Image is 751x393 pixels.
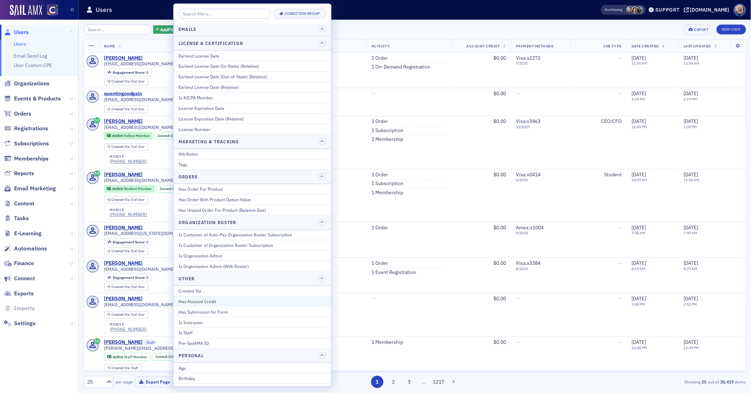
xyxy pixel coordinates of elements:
[493,295,506,302] span: $0.00
[14,155,48,163] span: Memberships
[4,80,50,87] a: Organizations
[112,186,124,191] span: Active
[14,170,34,177] span: Reports
[371,90,375,97] span: —
[371,136,403,143] a: 1 Membership
[516,295,520,302] span: —
[371,118,388,125] a: 1 Order
[179,242,326,248] div: Is Customer of Organization Roster Subscription
[174,51,331,61] button: Earliest License Date
[632,44,659,48] span: Date Created
[111,80,145,84] div: End User
[104,132,153,139] div: Active: Active: Fellow Member
[111,145,145,149] div: End User
[4,185,56,192] a: Email Marketing
[516,61,565,66] span: 7 / 2030
[179,309,326,315] div: Has Submission for Form
[104,61,175,66] span: [EMAIL_ADDRESS][DOMAIN_NAME]
[618,339,622,345] span: —
[632,177,647,182] time: 10:59 AM
[14,140,49,148] span: Subscriptions
[632,266,645,271] time: 8:19 AM
[631,6,639,14] span: Stacy Svendsen
[173,186,183,191] span: [DATE]
[632,339,646,345] span: [DATE]
[466,44,500,48] span: Account Credit
[14,215,29,222] span: Tasks
[516,118,540,124] span: Visa : x3463
[684,295,698,302] span: [DATE]
[371,127,403,134] a: 1 Subscription
[493,55,506,61] span: $0.00
[618,295,622,302] span: —
[4,95,61,103] a: Events & Products
[179,275,195,282] h4: Other
[14,290,34,297] span: Exports
[684,44,711,48] span: Last Updated
[143,92,273,96] div: USR-14030030
[111,79,131,84] span: Created Via :
[174,71,331,82] button: Earliest License Date (Out-of-State) (Relative)
[157,133,171,138] span: Joined :
[371,376,383,388] button: 1
[179,288,326,294] div: Created Via
[174,92,331,103] button: Is AICPA Member
[174,338,331,348] button: Pre-SailAMX ID
[684,61,699,66] time: 11:54 AM
[179,63,326,69] div: Earliest License Date (In-State) (Relative)
[179,173,198,180] h4: Orders
[179,105,326,111] div: License Expiration Date
[84,25,151,34] input: Search…
[684,339,698,345] span: [DATE]
[111,249,131,253] span: Created Via :
[104,283,148,291] div: Created Via: End User
[174,159,331,170] button: Tags
[174,296,331,307] button: Has Account Credit
[632,124,647,129] time: 12:45 PM
[371,172,388,178] a: 1 Order
[4,304,35,312] a: Imports
[104,225,143,231] div: [PERSON_NAME]
[516,125,565,129] span: 12 / 2027
[179,352,204,359] h4: Personal
[684,124,697,129] time: 1:05 PM
[104,296,143,302] a: [PERSON_NAME]
[684,171,698,178] span: [DATE]
[110,212,147,217] div: [PHONE_NUMBER]
[144,119,273,124] div: USR-14029924
[174,61,331,71] button: Earliest License Date (In-State) (Relative)
[160,26,179,33] span: Add Filter
[632,171,646,178] span: [DATE]
[632,260,646,266] span: [DATE]
[179,40,243,46] h4: License & Certification
[124,354,147,359] span: Staff Member
[14,245,47,253] span: Automations
[684,55,698,61] span: [DATE]
[632,224,646,231] span: [DATE]
[179,186,326,192] div: Has Order For Product
[179,219,236,225] h4: Organization Roster
[371,225,388,231] a: 1 Order
[516,90,520,97] span: —
[179,298,326,304] div: Has Account Credit
[116,379,133,385] label: per page
[371,64,430,70] a: 1 On-Demand Registration
[4,290,34,297] a: Exports
[371,55,388,61] a: 1 Order
[632,230,645,235] time: 7:58 AM
[684,302,697,307] time: 2:51 PM
[173,186,190,191] div: (1d)
[14,110,31,118] span: Orders
[4,110,31,118] a: Orders
[516,178,565,182] span: 6 / 2030
[144,56,273,61] div: USR-14030627
[47,5,58,15] img: SailAMX
[493,118,506,124] span: $0.00
[632,55,646,61] span: [DATE]
[516,267,565,271] span: 8 / 2029
[153,25,182,34] button: AddFilter
[104,118,143,125] div: [PERSON_NAME]
[179,9,271,19] input: Search filters...
[42,5,58,17] a: View Homepage
[4,170,34,177] a: Reports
